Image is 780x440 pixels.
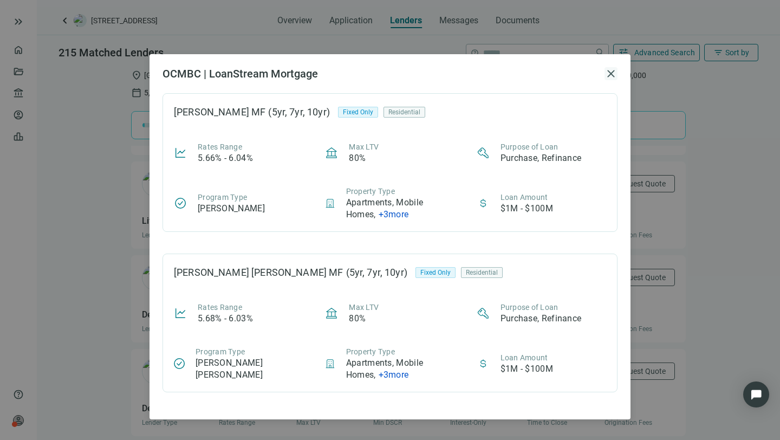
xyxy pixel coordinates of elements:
span: + 3 more [379,370,409,380]
div: Open Intercom Messenger [743,381,769,407]
div: Residential [383,107,425,118]
span: Purpose of Loan [500,143,558,151]
span: Purpose of Loan [500,303,558,312]
div: Residential [461,267,503,278]
article: [PERSON_NAME] [198,203,265,215]
span: Program Type [196,347,245,356]
article: 80% [349,313,366,325]
button: close [604,67,617,80]
span: Loan Amount [500,193,548,202]
article: 80% [349,152,366,164]
span: Max LTV [349,143,379,151]
span: + 3 more [379,209,409,219]
span: Max LTV [349,303,379,312]
div: (5yr, 7yr, 10yr) [343,265,415,280]
article: $1M - $100M [500,363,553,375]
span: Rates Range [198,303,242,312]
span: Rates Range [198,143,242,151]
span: Program Type [198,193,247,202]
article: [PERSON_NAME] [PERSON_NAME] [196,357,303,381]
div: [PERSON_NAME] MF [174,107,265,118]
span: Fixed Only [420,267,451,278]
span: Property Type [346,187,395,196]
span: Fixed Only [343,107,373,118]
div: [PERSON_NAME] [PERSON_NAME] MF [174,267,343,278]
article: 5.66% - 6.04% [198,152,253,164]
article: Purchase, Refinance [500,152,582,164]
span: Apartments, Mobile Homes , [346,197,423,219]
span: Loan Amount [500,353,548,362]
span: Apartments, Mobile Homes , [346,358,423,380]
span: Property Type [346,347,395,356]
article: 5.68% - 6.03% [198,313,253,325]
article: $1M - $100M [500,203,553,215]
h2: OCMBC | LoanStream Mortgage [162,67,600,80]
article: Purchase, Refinance [500,313,582,325]
div: (5yr, 7yr, 10yr) [265,105,337,120]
